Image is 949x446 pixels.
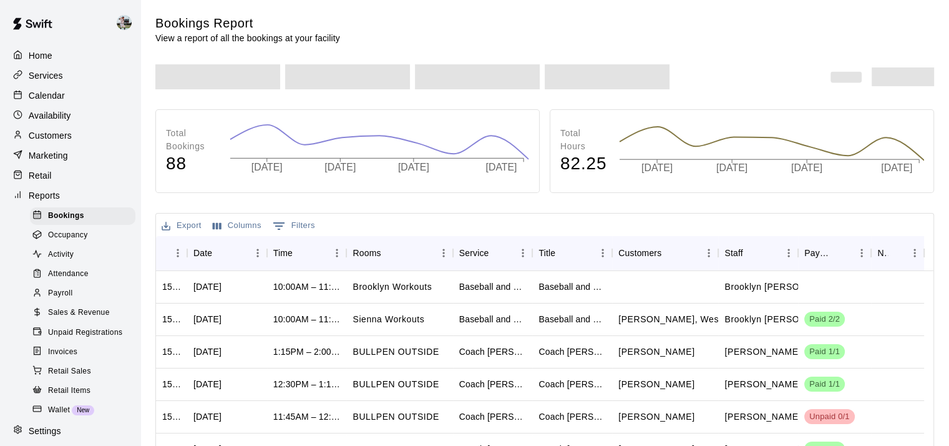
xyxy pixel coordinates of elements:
p: Michael Gargano [724,378,801,391]
div: 1516975 [162,280,181,293]
button: Menu [905,244,924,262]
p: Retail [29,169,52,182]
div: Payroll [30,285,135,302]
span: Bookings [48,210,84,222]
p: Marketing [29,149,68,162]
div: Coach Michael Gargano One on One [538,345,606,358]
div: Coach Michael Gargano One on One [459,345,527,358]
p: Customers [29,129,72,142]
button: Menu [168,244,187,262]
a: Attendance [30,265,140,284]
button: Export [158,216,205,235]
div: WalletNew [30,402,135,419]
button: Menu [328,244,346,262]
tspan: [DATE] [399,162,431,172]
a: Activity [30,245,140,265]
tspan: [DATE] [717,162,748,173]
div: Coach Michael Gargano One on One [538,378,606,390]
div: Staff [724,235,742,270]
button: Sort [888,244,905,262]
div: Mon, Oct 13, 2025 [193,378,221,390]
div: Activity [30,246,135,264]
button: Select columns [210,216,265,235]
p: Brooklyn Mohamud [724,313,840,326]
span: Payroll [48,287,72,300]
span: Paid 1/1 [804,379,845,390]
p: Tyler Myers [618,345,694,359]
a: Settings [10,422,130,440]
a: Bookings [30,206,140,225]
button: Sort [555,244,573,262]
p: Services [29,69,63,82]
div: Coach Michael Gargano One on One [459,378,527,390]
div: 10:00AM – 11:00AM [273,313,341,325]
p: View a report of all the bookings at your facility [155,32,340,44]
div: Matt Hill [114,10,140,35]
span: Paid 1/1 [804,346,845,358]
div: Attendance [30,265,135,283]
div: Invoices [30,344,135,361]
div: 12:30PM – 1:15PM [273,378,341,390]
h4: 88 [166,153,217,175]
button: Menu [434,244,453,262]
span: Wallet [48,404,70,417]
div: Mon, Oct 13, 2025 [193,313,221,325]
span: Activity [48,249,74,261]
h4: 82.25 [560,153,606,175]
div: 1516958 [162,313,181,325]
div: ID [156,235,187,270]
p: Julia Fortune [618,410,694,424]
span: Retail Items [48,385,90,397]
div: Rooms [346,235,452,270]
div: Occupancy [30,227,135,244]
span: Unpaid 0/1 [804,411,854,423]
tspan: [DATE] [641,162,673,173]
a: Services [10,66,130,85]
span: Paid 2/2 [804,314,845,325]
button: Menu [699,244,718,262]
div: Time [273,235,293,270]
a: Reports [10,186,130,205]
div: Service [453,235,533,270]
a: Retail [10,166,130,185]
button: Sort [162,244,180,262]
button: Sort [489,244,506,262]
div: Payment [798,235,871,270]
div: Coach Michael Gargano One on One [538,410,606,423]
a: Payroll [30,284,140,304]
a: Customers [10,126,130,145]
div: Baseball and Softball Strength and Conditioning [538,280,606,293]
a: Availability [10,106,130,125]
div: Date [193,235,212,270]
a: Calendar [10,86,130,105]
span: Invoices [48,346,77,359]
tspan: [DATE] [488,162,519,172]
div: Time [267,235,347,270]
tspan: [DATE] [792,162,823,173]
button: Menu [513,244,532,262]
div: Customers [618,235,661,270]
a: Home [10,46,130,65]
a: Retail Items [30,381,140,400]
div: Retail Items [30,382,135,400]
div: Bookings [30,207,135,225]
p: Evan Flores, West Billings [618,313,801,326]
img: Matt Hill [117,15,132,30]
tspan: [DATE] [326,162,357,172]
p: Sienna Workouts [353,313,424,326]
p: Total Hours [560,127,606,153]
p: BULLPEN OUTSIDE [353,378,439,391]
a: Unpaid Registrations [30,323,140,342]
div: Sales & Revenue [30,304,135,322]
button: Sort [743,244,761,262]
span: Occupancy [48,229,88,242]
div: Notes [871,235,924,270]
p: Brooklyn Workouts [353,280,432,294]
div: Date [187,235,267,270]
div: Notes [877,235,888,270]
